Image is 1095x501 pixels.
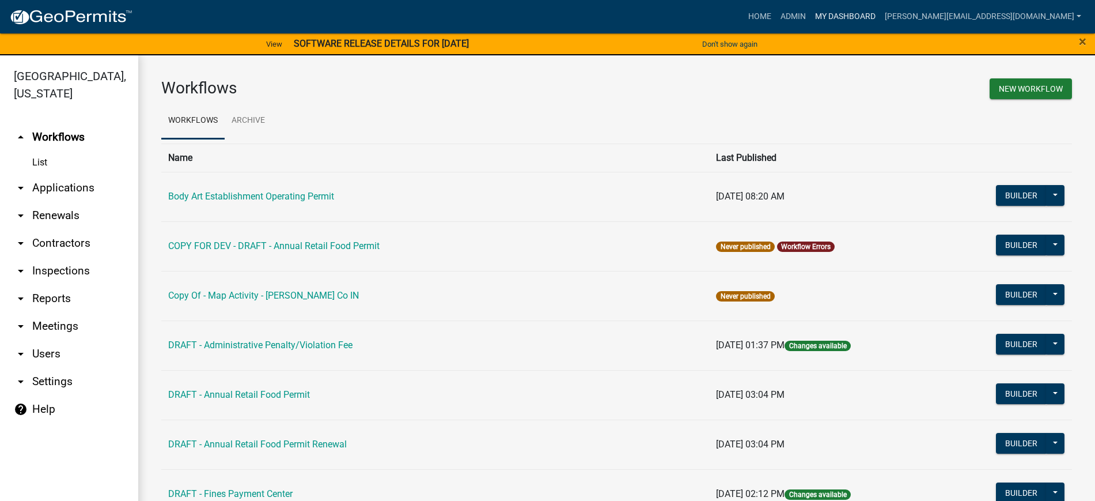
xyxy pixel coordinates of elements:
button: Builder [996,334,1047,355]
span: Never published [716,291,774,302]
button: Builder [996,433,1047,454]
button: Builder [996,185,1047,206]
a: My Dashboard [810,6,880,28]
i: arrow_drop_down [14,181,28,195]
button: Builder [996,284,1047,305]
a: Admin [776,6,810,28]
button: Builder [996,235,1047,255]
i: arrow_drop_down [14,292,28,306]
a: Home [744,6,776,28]
span: [DATE] 02:12 PM [716,488,785,499]
i: arrow_drop_down [14,375,28,389]
i: help [14,402,28,416]
a: DRAFT - Fines Payment Center [168,488,293,499]
a: DRAFT - Annual Retail Food Permit Renewal [168,439,347,450]
a: [PERSON_NAME][EMAIL_ADDRESS][DOMAIN_NAME] [880,6,1086,28]
a: Copy Of - Map Activity - [PERSON_NAME] Co IN [168,290,359,301]
i: arrow_drop_down [14,347,28,361]
a: View [262,35,287,54]
i: arrow_drop_up [14,130,28,144]
span: × [1079,33,1086,50]
th: Name [161,144,709,172]
span: [DATE] 03:04 PM [716,389,785,400]
span: [DATE] 03:04 PM [716,439,785,450]
i: arrow_drop_down [14,264,28,278]
span: [DATE] 08:20 AM [716,191,785,202]
span: [DATE] 01:37 PM [716,340,785,351]
a: DRAFT - Annual Retail Food Permit [168,389,310,400]
h3: Workflows [161,78,608,98]
button: Don't show again [698,35,762,54]
a: Workflows [161,103,225,140]
i: arrow_drop_down [14,209,28,223]
a: COPY FOR DEV - DRAFT - Annual Retail Food Permit [168,240,380,251]
span: Changes available [785,341,850,351]
strong: SOFTWARE RELEASE DETAILS FOR [DATE] [294,38,469,49]
button: Builder [996,383,1047,404]
button: New Workflow [990,78,1072,99]
a: DRAFT - Administrative Penalty/Violation Fee [168,340,353,351]
a: Body Art Establishment Operating Permit [168,191,334,202]
span: Changes available [785,489,850,500]
span: Never published [716,242,774,252]
a: Archive [225,103,272,140]
i: arrow_drop_down [14,236,28,250]
i: arrow_drop_down [14,319,28,333]
button: Close [1079,35,1086,48]
th: Last Published [709,144,941,172]
a: Workflow Errors [781,243,831,251]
